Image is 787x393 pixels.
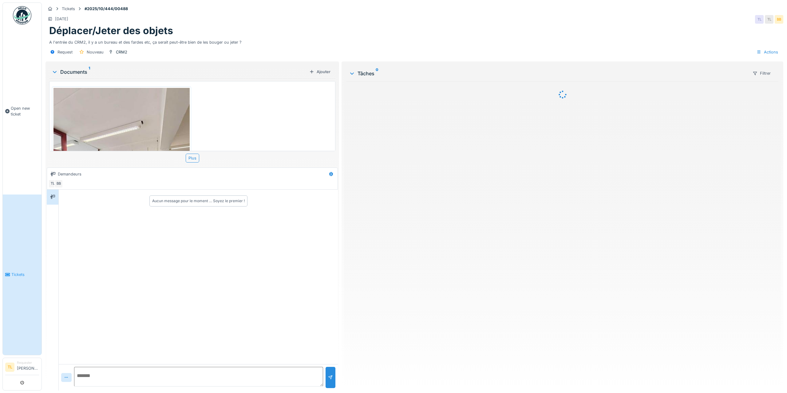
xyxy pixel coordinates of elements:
span: Tickets [11,272,39,277]
div: Actions [754,48,781,57]
div: TL [48,179,57,188]
div: Ajouter [307,68,333,76]
img: Badge_color-CXgf-gQk.svg [13,6,31,25]
div: Plus [186,154,199,163]
div: Documents [52,68,307,76]
div: Request [57,49,73,55]
div: TL [755,15,764,24]
img: ky3k8k0yn8ugk9z0x7qjx9t9v27h [53,88,190,269]
strong: #2025/10/444/00488 [82,6,130,12]
div: BB [775,15,783,24]
div: TL [765,15,773,24]
div: [DATE] [55,16,68,22]
div: Tâches [349,70,747,77]
li: [PERSON_NAME] [17,360,39,374]
div: A l'entrée du CRM2, il y a un bureau et des fardes etc, ça serait peut-être bien de les bouger ou... [49,37,780,45]
a: Open new ticket [3,28,42,195]
span: Open new ticket [11,105,39,117]
div: Tickets [62,6,75,12]
div: Requester [17,360,39,365]
sup: 0 [376,70,378,77]
li: TL [5,363,14,372]
div: BB [54,179,63,188]
div: CRM2 [116,49,127,55]
div: Aucun message pour le moment … Soyez le premier ! [152,198,245,204]
div: Demandeurs [58,171,81,177]
div: Nouveau [87,49,104,55]
sup: 1 [89,68,90,76]
div: Filtrer [750,69,773,78]
h1: Déplacer/Jeter des objets [49,25,173,37]
a: TL Requester[PERSON_NAME] [5,360,39,375]
a: Tickets [3,195,42,355]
